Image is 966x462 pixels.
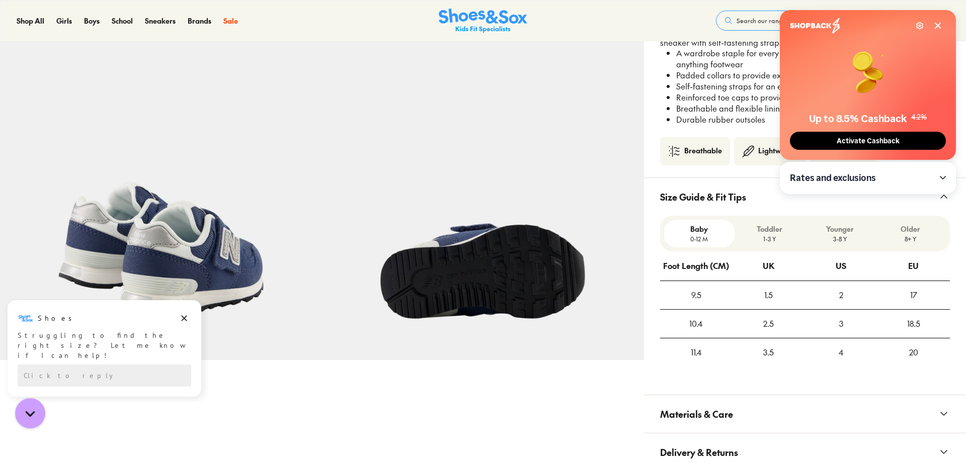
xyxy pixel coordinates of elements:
[18,32,191,62] div: Struggling to find the right size? Let me know if I can help!
[758,145,798,157] div: Lightweight
[676,81,950,92] li: Self-fastening straps for an easy, adjustable fit
[8,12,201,62] div: Message from Shoes. Struggling to find the right size? Let me know if I can help!
[676,103,950,114] li: Breathable and flexible lining
[663,252,729,280] div: Foot Length (CM)
[684,145,722,157] div: Breathable
[879,224,942,234] p: Older
[737,16,820,25] span: Search our range of products
[18,12,34,28] img: Shoes logo
[742,145,754,157] img: lightweigh-icon.png
[177,13,191,27] button: Dismiss campaign
[668,224,731,234] p: Baby
[668,145,680,157] img: breathable.png
[809,224,871,234] p: Younger
[836,252,846,280] div: US
[806,310,877,337] div: 3
[8,2,201,98] div: Campaign message
[38,15,77,25] h3: Shoes
[733,339,804,366] div: 3.5
[668,234,731,243] p: 0-12 M
[439,9,527,33] a: Shoes & Sox
[661,339,732,366] div: 11.4
[17,16,44,26] a: Shop All
[878,282,949,309] div: 17
[806,339,877,366] div: 4
[188,16,211,26] a: Brands
[439,9,527,33] img: SNS_Logo_Responsive.svg
[676,114,950,125] li: Durable rubber outsoles
[56,16,72,26] a: Girls
[908,252,919,280] div: EU
[878,339,949,366] div: 20
[661,310,732,337] div: 10.4
[809,234,871,243] p: 3-8 Y
[223,16,238,26] a: Sale
[18,66,191,88] div: Reply to the campaigns
[644,395,966,433] button: Materials & Care
[763,252,774,280] div: UK
[660,182,746,212] span: Size Guide & Fit Tips
[112,16,133,26] a: School
[84,16,100,26] a: Boys
[644,178,966,216] button: Size Guide & Fit Tips
[676,92,950,103] li: Reinforced toe caps to provide extra durability
[661,282,732,309] div: 9.5
[676,70,950,81] li: Padded collars to provide extra comfort and a streamlined heel fit
[879,234,942,243] p: 8+ Y
[145,16,176,26] a: Sneakers
[733,282,804,309] div: 1.5
[660,399,733,429] span: Materials & Care
[739,224,801,234] p: Toddler
[676,48,950,70] li: A wardrobe staple for every kid. Sneakers are the ultimate in ready-for-anything footwear
[733,310,804,337] div: 2.5
[716,11,861,31] button: Search our range of products
[878,310,949,337] div: 18.5
[806,282,877,309] div: 2
[10,395,50,432] iframe: Gorgias live chat messenger
[739,234,801,243] p: 1-3 Y
[322,38,644,360] img: 9-538811_1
